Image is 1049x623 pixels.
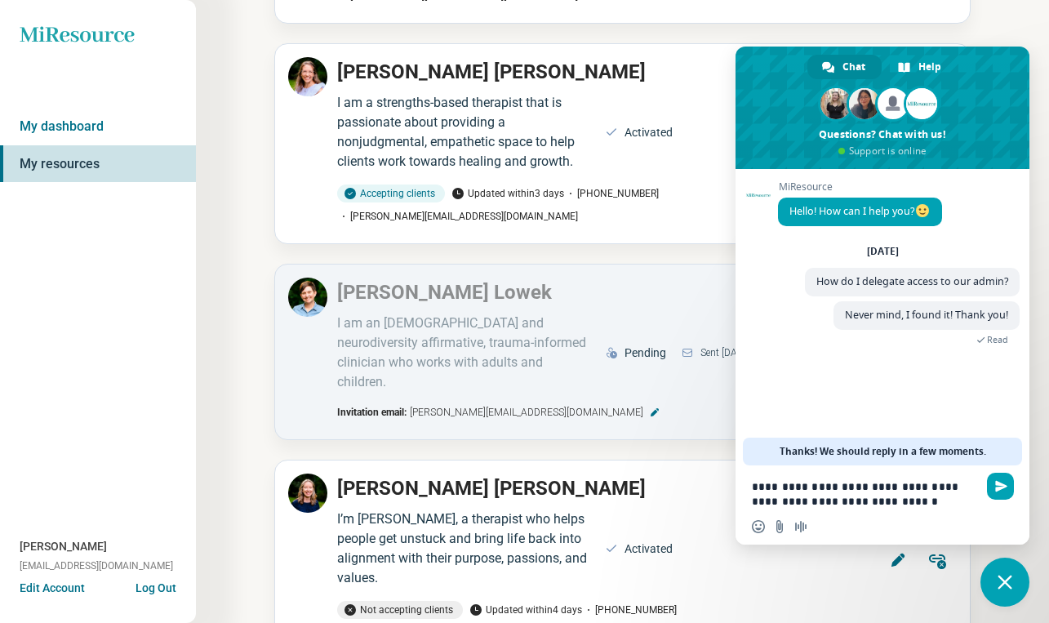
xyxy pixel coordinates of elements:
span: [PERSON_NAME][EMAIL_ADDRESS][DOMAIN_NAME] [337,209,578,224]
span: Audio message [794,520,807,533]
span: Updated within 3 days [451,186,564,201]
span: Updated within 4 days [469,603,582,617]
div: I am an [DEMOGRAPHIC_DATA] and neurodiversity affirmative, trauma-informed clinician who works wi... [337,314,595,392]
p: [PERSON_NAME] [PERSON_NAME] [337,474,646,503]
button: Log Out [136,580,176,593]
span: [PERSON_NAME][EMAIL_ADDRESS][DOMAIN_NAME] [410,405,643,420]
div: Close chat [980,558,1029,607]
span: MiResource [778,181,942,193]
div: Accepting clients [337,185,445,202]
div: I am a strengths-based therapist that is passionate about providing a nonjudgmental, empathetic s... [337,93,595,171]
span: Read [987,334,1008,345]
div: Pending [625,345,666,362]
span: Send a file [773,520,786,533]
div: Sent [DATE] [681,340,852,366]
span: Chat [842,55,865,79]
div: I’m [PERSON_NAME], a therapist who helps people get unstuck and bring life back into alignment wi... [337,510,595,588]
div: Help [883,55,958,79]
span: Insert an emoji [752,520,765,533]
div: Activated [625,124,673,141]
span: Thanks! We should reply in a few moments. [780,438,986,465]
span: Never mind, I found it! Thank you! [845,308,1008,322]
span: [PHONE_NUMBER] [582,603,677,617]
p: [PERSON_NAME] [PERSON_NAME] [337,57,646,87]
div: Not accepting clients [337,601,463,619]
span: [PHONE_NUMBER] [564,186,659,201]
div: Chat [807,55,882,79]
span: Hello! How can I help you? [789,204,931,218]
div: Activated [625,541,673,558]
span: Invitation email: [337,405,407,420]
textarea: Compose your message... [752,479,977,509]
p: [PERSON_NAME] Lowek [337,278,552,307]
span: How do I delegate access to our admin? [816,274,1008,288]
span: [EMAIL_ADDRESS][DOMAIN_NAME] [20,558,173,573]
span: Send [987,473,1014,500]
button: Edit Account [20,580,85,597]
span: Help [918,55,941,79]
div: [DATE] [867,247,899,256]
span: [PERSON_NAME] [20,538,107,555]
